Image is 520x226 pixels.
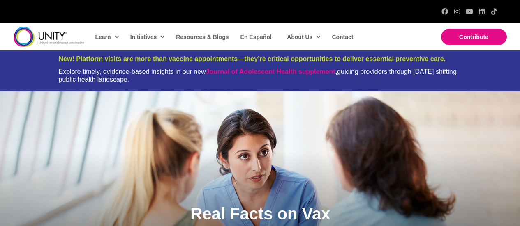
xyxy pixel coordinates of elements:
[328,27,356,46] a: Contact
[176,34,229,40] span: Resources & Blogs
[172,27,232,46] a: Resources & Blogs
[287,31,320,43] span: About Us
[332,34,353,40] span: Contact
[478,8,485,15] a: LinkedIn
[236,27,275,46] a: En Español
[95,31,119,43] span: Learn
[59,55,446,62] span: New! Platform visits are more than vaccine appointments—they’re critical opportunities to deliver...
[441,29,507,45] a: Contribute
[491,8,497,15] a: TikTok
[466,8,473,15] a: YouTube
[190,205,330,223] span: Real Facts on Vax
[454,8,460,15] a: Instagram
[283,27,324,46] a: About Us
[59,68,462,83] div: Explore timely, evidence-based insights in our new guiding providers through [DATE] shifting publ...
[14,27,84,47] img: unity-logo-dark
[459,34,488,40] span: Contribute
[206,68,337,75] strong: ,
[130,31,165,43] span: Initiatives
[240,34,272,40] span: En Español
[441,8,448,15] a: Facebook
[206,68,335,75] a: Journal of Adolescent Health supplement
